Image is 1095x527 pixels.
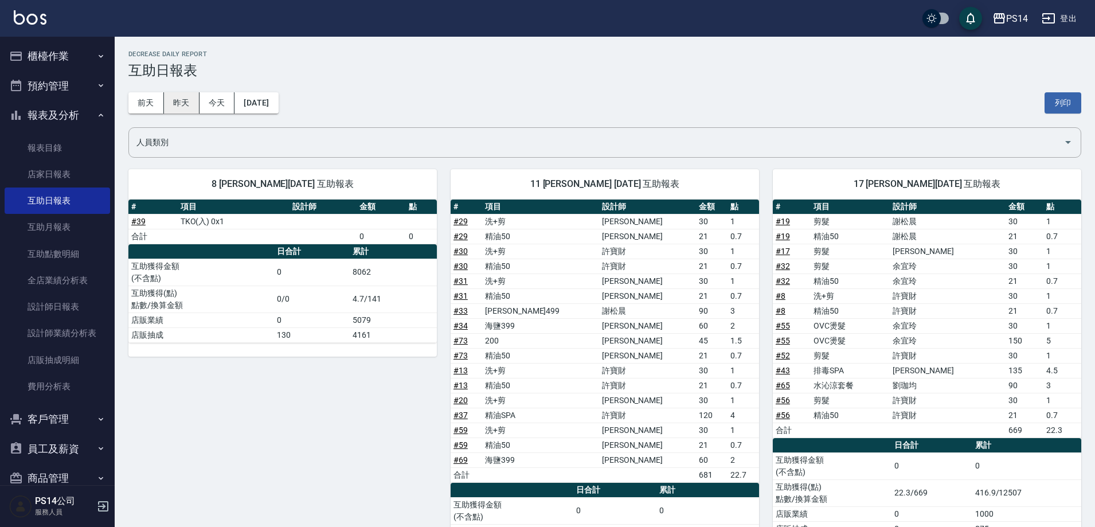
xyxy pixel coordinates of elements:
td: 排毒SPA [811,363,890,378]
td: 余宜玲 [890,318,1006,333]
td: 0.7 [728,348,759,363]
td: 21 [696,438,728,452]
button: 櫃檯作業 [5,41,110,71]
a: #43 [776,366,790,375]
td: 合計 [773,423,811,438]
a: #13 [453,366,468,375]
span: 11 [PERSON_NAME] [DATE] 互助報表 [464,178,745,190]
button: PS14 [988,7,1033,30]
td: 精油50 [482,229,599,244]
td: 洗+剪 [482,393,599,408]
td: 30 [696,393,728,408]
td: 150 [1006,333,1043,348]
td: [PERSON_NAME] [599,229,696,244]
td: [PERSON_NAME] [599,452,696,467]
th: 點 [1043,200,1081,214]
td: 許寶財 [890,348,1006,363]
th: 累計 [656,483,759,498]
td: 416.9/12507 [972,479,1081,506]
a: 店販抽成明細 [5,347,110,373]
td: 剪髮 [811,348,890,363]
td: 21 [1006,274,1043,288]
td: 135 [1006,363,1043,378]
td: 1 [728,244,759,259]
a: #73 [453,351,468,360]
td: 精油50 [482,288,599,303]
th: 累計 [972,438,1081,453]
td: 5079 [350,313,437,327]
td: 剪髮 [811,244,890,259]
th: 設計師 [290,200,357,214]
td: [PERSON_NAME] [599,214,696,229]
td: 21 [1006,229,1043,244]
td: 0.7 [728,438,759,452]
td: [PERSON_NAME] [890,244,1006,259]
td: 互助獲得金額 (不含點) [128,259,274,286]
td: 669 [1006,423,1043,438]
td: 90 [1006,378,1043,393]
button: 前天 [128,92,164,114]
td: 120 [696,408,728,423]
a: #69 [453,455,468,464]
td: 21 [1006,303,1043,318]
td: 洗+剪 [811,288,890,303]
td: 許寶財 [890,288,1006,303]
td: 店販業績 [128,313,274,327]
td: 30 [1006,393,1043,408]
a: #20 [453,396,468,405]
td: 精油50 [811,408,890,423]
td: 1 [1043,288,1081,303]
td: 60 [696,318,728,333]
td: 2 [728,318,759,333]
td: [PERSON_NAME] [599,393,696,408]
td: 30 [1006,348,1043,363]
p: 服務人員 [35,507,93,517]
td: 2 [728,452,759,467]
td: 21 [696,348,728,363]
a: #29 [453,232,468,241]
td: 互助獲得金額 (不含點) [451,497,573,524]
td: 1 [1043,318,1081,333]
a: #34 [453,321,468,330]
td: 許寶財 [599,244,696,259]
td: 互助獲得(點) 點數/換算金額 [128,286,274,313]
a: #8 [776,291,785,300]
td: 21 [696,288,728,303]
td: 1 [1043,393,1081,408]
td: 1000 [972,506,1081,521]
td: 海鹽399 [482,318,599,333]
td: 洗+剪 [482,363,599,378]
th: 項目 [178,200,290,214]
img: Logo [14,10,46,25]
td: 130 [274,327,350,342]
td: 余宜玲 [890,274,1006,288]
td: 謝松晨 [890,229,1006,244]
td: 許寶財 [599,378,696,393]
td: 海鹽399 [482,452,599,467]
td: 4.7/141 [350,286,437,313]
a: #17 [776,247,790,256]
td: 0.7 [728,229,759,244]
button: 預約管理 [5,71,110,101]
a: #30 [453,261,468,271]
td: 精油50 [811,229,890,244]
button: 員工及薪資 [5,434,110,464]
td: 30 [1006,244,1043,259]
td: 許寶財 [890,393,1006,408]
td: 200 [482,333,599,348]
td: 22.7 [728,467,759,482]
td: 許寶財 [890,408,1006,423]
td: 許寶財 [599,363,696,378]
a: #32 [776,276,790,286]
a: #55 [776,321,790,330]
td: 合計 [451,467,482,482]
td: 精油50 [482,438,599,452]
td: [PERSON_NAME] [890,363,1006,378]
td: 合計 [128,229,178,244]
td: 22.3 [1043,423,1081,438]
a: #30 [453,247,468,256]
img: Person [9,495,32,518]
td: 0 [891,506,972,521]
td: [PERSON_NAME] [599,318,696,333]
td: 0.7 [1043,274,1081,288]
